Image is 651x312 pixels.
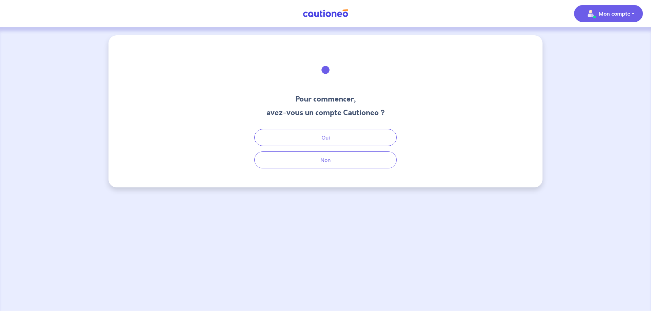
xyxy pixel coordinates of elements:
img: illu_welcome.svg [307,52,344,88]
h3: Pour commencer, [267,94,385,105]
button: Non [254,151,397,168]
h3: avez-vous un compte Cautioneo ? [267,107,385,118]
button: Oui [254,129,397,146]
p: Mon compte [599,10,630,18]
img: illu_account_valid_menu.svg [585,8,596,19]
button: illu_account_valid_menu.svgMon compte [574,5,643,22]
img: Cautioneo [300,9,351,18]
